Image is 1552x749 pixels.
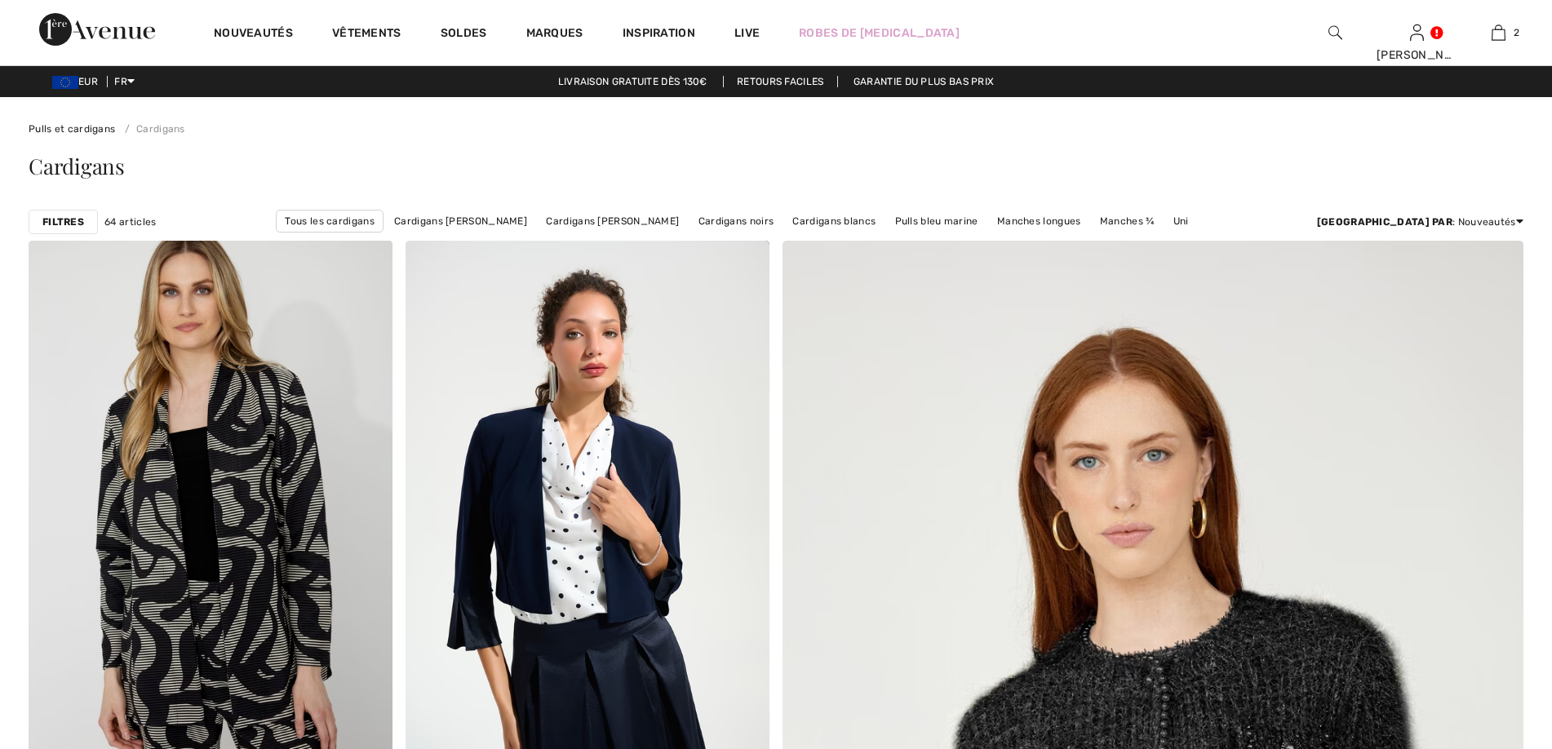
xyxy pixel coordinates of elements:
span: 64 articles [104,215,156,229]
a: 2 [1458,23,1538,42]
a: Cardigans [PERSON_NAME] [386,211,535,232]
img: Mon panier [1492,23,1505,42]
img: recherche [1328,23,1342,42]
a: Uni [1165,211,1197,232]
a: Robes de [MEDICAL_DATA] [799,24,960,42]
div: : Nouveautés [1317,215,1523,229]
span: Cardigans [29,152,125,180]
a: Tous les cardigans [276,210,383,233]
a: Nouveautés [214,26,293,43]
a: Livraison gratuite dès 130€ [545,76,721,87]
a: Manches longues [989,211,1089,232]
a: Se connecter [1410,24,1424,40]
a: Retours faciles [723,76,838,87]
a: Marques [526,26,583,43]
span: Inspiration [623,26,695,43]
a: Garantie du plus bas prix [840,76,1008,87]
span: 2 [1514,25,1519,40]
strong: Filtres [42,215,84,229]
a: Cardigans [PERSON_NAME] [538,211,687,232]
a: Cardigans [118,123,185,135]
a: Vêtements [332,26,401,43]
a: Pulls et cardigans [29,123,115,135]
strong: [GEOGRAPHIC_DATA] par [1317,216,1452,228]
a: Manches ¾ [1092,211,1163,232]
span: EUR [52,76,104,87]
img: Mes infos [1410,23,1424,42]
div: [PERSON_NAME] [1377,47,1457,64]
a: Cardigans blancs [784,211,884,232]
a: Cardigans noirs [690,211,783,232]
span: FR [114,76,135,87]
a: Live [734,24,760,42]
a: Pulls bleu marine [887,211,987,232]
img: 1ère Avenue [39,13,155,46]
a: Soldes [441,26,487,43]
img: Euro [52,76,78,89]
